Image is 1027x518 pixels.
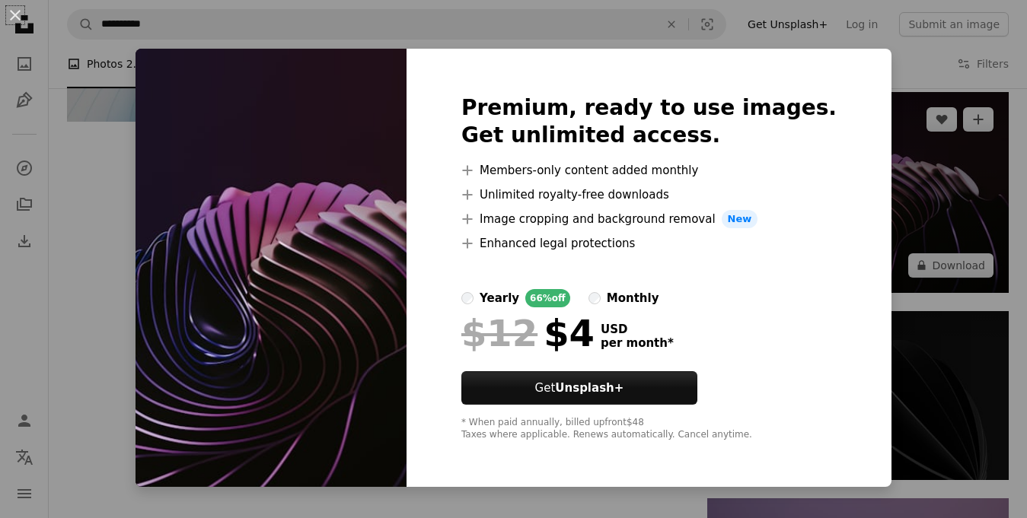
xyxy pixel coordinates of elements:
li: Unlimited royalty-free downloads [461,186,837,204]
span: New [722,210,758,228]
div: yearly [480,289,519,307]
span: per month * [601,336,674,350]
strong: Unsplash+ [555,381,624,395]
li: Members-only content added monthly [461,161,837,180]
div: monthly [607,289,659,307]
img: premium_photo-1667861381644-3a29c049b6ec [136,49,407,487]
li: Enhanced legal protections [461,234,837,253]
div: * When paid annually, billed upfront $48 Taxes where applicable. Renews automatically. Cancel any... [461,417,837,441]
input: yearly66%off [461,292,474,304]
button: GetUnsplash+ [461,371,697,405]
input: monthly [588,292,601,304]
div: 66% off [525,289,570,307]
li: Image cropping and background removal [461,210,837,228]
span: $12 [461,313,537,353]
div: $4 [461,313,595,353]
h2: Premium, ready to use images. Get unlimited access. [461,94,837,149]
span: USD [601,323,674,336]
